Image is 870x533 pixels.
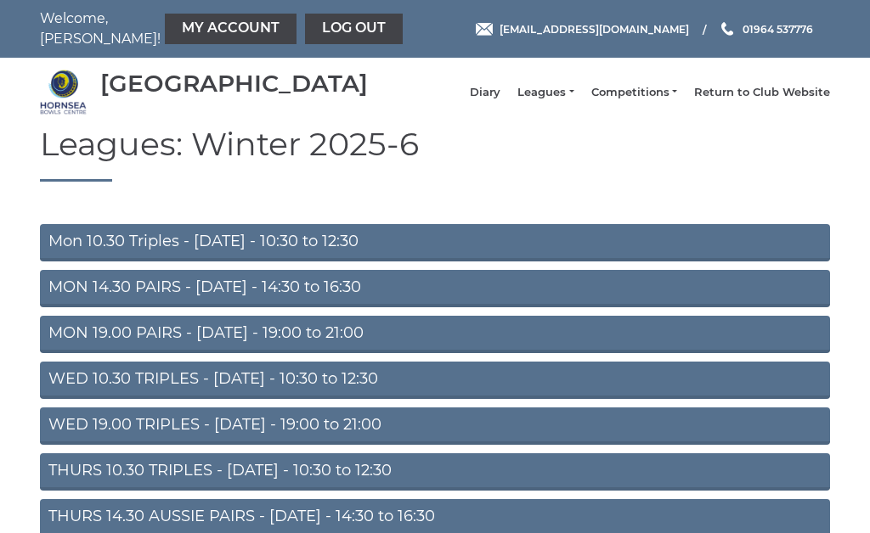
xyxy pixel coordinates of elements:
[40,362,830,399] a: WED 10.30 TRIPLES - [DATE] - 10:30 to 12:30
[476,23,493,36] img: Email
[100,70,368,97] div: [GEOGRAPHIC_DATA]
[721,22,733,36] img: Phone us
[694,85,830,100] a: Return to Club Website
[305,14,403,44] a: Log out
[719,21,813,37] a: Phone us 01964 537776
[470,85,500,100] a: Diary
[40,8,354,49] nav: Welcome, [PERSON_NAME]!
[40,224,830,261] a: Mon 10.30 Triples - [DATE] - 10:30 to 12:30
[476,21,689,37] a: Email [EMAIL_ADDRESS][DOMAIN_NAME]
[40,316,830,353] a: MON 19.00 PAIRS - [DATE] - 19:00 to 21:00
[40,270,830,307] a: MON 14.30 PAIRS - [DATE] - 14:30 to 16:30
[165,14,297,44] a: My Account
[591,85,677,100] a: Competitions
[40,126,830,182] h1: Leagues: Winter 2025-6
[40,407,830,445] a: WED 19.00 TRIPLES - [DATE] - 19:00 to 21:00
[743,22,813,35] span: 01964 537776
[500,22,689,35] span: [EMAIL_ADDRESS][DOMAIN_NAME]
[40,453,830,491] a: THURS 10.30 TRIPLES - [DATE] - 10:30 to 12:30
[517,85,573,100] a: Leagues
[40,69,87,115] img: Hornsea Bowls Centre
